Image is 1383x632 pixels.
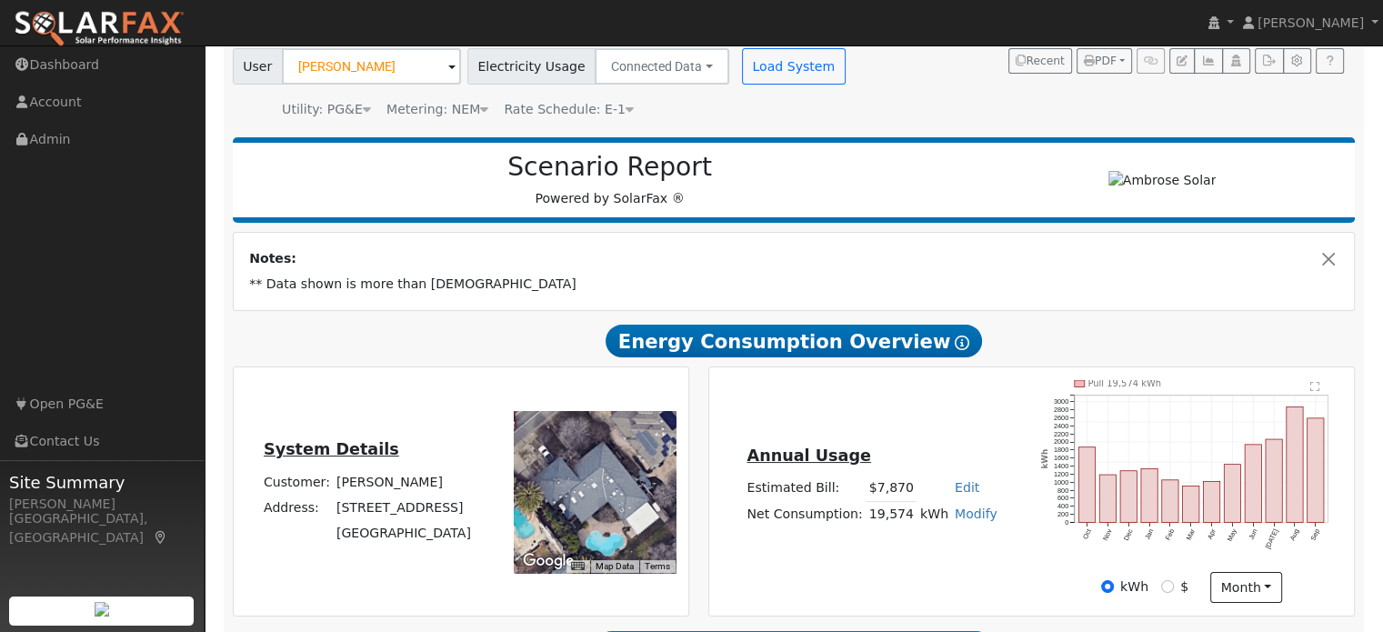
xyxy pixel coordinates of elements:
[1266,439,1282,523] rect: onclick=""
[596,560,634,573] button: Map Data
[1319,249,1338,268] button: Close
[518,549,578,573] img: Google
[1008,48,1072,74] button: Recent
[1122,527,1135,542] text: Dec
[955,336,969,350] i: Show Help
[1288,528,1301,543] text: Aug
[1054,470,1068,478] text: 1200
[645,561,670,571] a: Terms (opens in new tab)
[1084,55,1117,67] span: PDF
[1309,528,1322,543] text: Sep
[333,495,474,520] td: [STREET_ADDRESS]
[1057,510,1068,518] text: 200
[571,560,584,573] button: Keyboard shortcuts
[1180,577,1188,597] label: $
[1101,527,1114,542] text: Nov
[1057,503,1068,511] text: 400
[1120,471,1137,523] rect: onclick=""
[955,480,979,495] a: Edit
[1316,48,1344,74] a: Help Link
[1108,171,1217,190] img: Ambrose Solar
[1248,528,1259,542] text: Jun
[1245,445,1261,523] rect: onclick=""
[1054,398,1068,406] text: 3000
[14,10,185,48] img: SolarFax
[1210,572,1282,603] button: month
[246,272,1342,297] td: ** Data shown is more than [DEMOGRAPHIC_DATA]
[153,530,169,545] a: Map
[333,469,474,495] td: [PERSON_NAME]
[1255,48,1283,74] button: Export Interval Data
[260,495,333,520] td: Address:
[1224,465,1240,523] rect: onclick=""
[1065,518,1068,527] text: 0
[1164,528,1176,542] text: Feb
[1206,527,1218,541] text: Apr
[744,476,866,502] td: Estimated Bill:
[1308,418,1324,523] rect: onclick=""
[747,446,870,465] u: Annual Usage
[1078,447,1095,523] rect: onclick=""
[95,602,109,617] img: retrieve
[333,520,474,546] td: [GEOGRAPHIC_DATA]
[1054,446,1068,455] text: 1800
[1054,462,1068,470] text: 1400
[1194,48,1222,74] button: Multi-Series Graph
[1204,482,1220,523] rect: onclick=""
[866,476,917,502] td: $7,870
[1088,379,1162,389] text: Pull 19,574 kWh
[955,507,997,521] a: Modify
[1283,48,1311,74] button: Settings
[467,48,596,85] span: Electricity Usage
[1120,577,1148,597] label: kWh
[518,549,578,573] a: Open this area in Google Maps (opens a new window)
[1169,48,1195,74] button: Edit User
[9,470,195,495] span: Site Summary
[264,440,399,458] u: System Details
[504,102,634,116] span: Alias: E1
[1054,430,1068,438] text: 2200
[260,469,333,495] td: Customer:
[1077,48,1132,74] button: PDF
[1054,414,1068,422] text: 2600
[1041,449,1050,469] text: kWh
[595,48,729,85] button: Connected Data
[744,501,866,527] td: Net Consumption:
[1222,48,1250,74] button: Login As
[251,152,968,183] h2: Scenario Report
[282,100,371,119] div: Utility: PG&E
[1185,527,1198,542] text: Mar
[606,325,982,357] span: Energy Consumption Overview
[1162,480,1178,523] rect: onclick=""
[1161,580,1174,593] input: $
[9,509,195,547] div: [GEOGRAPHIC_DATA], [GEOGRAPHIC_DATA]
[742,48,846,85] button: Load System
[1183,487,1199,523] rect: onclick=""
[866,501,917,527] td: 19,574
[1054,455,1068,463] text: 1600
[242,152,978,208] div: Powered by SolarFax ®
[1081,528,1093,541] text: Oct
[386,100,488,119] div: Metering: NEM
[1141,469,1158,523] rect: onclick=""
[1310,381,1320,392] text: 
[233,48,283,85] span: User
[1057,487,1068,495] text: 800
[1054,478,1068,487] text: 1000
[1054,438,1068,446] text: 2000
[1226,527,1238,543] text: May
[1258,15,1364,30] span: [PERSON_NAME]
[1054,406,1068,414] text: 2800
[1143,528,1155,542] text: Jan
[1287,407,1303,523] rect: onclick=""
[1054,422,1068,430] text: 2400
[917,501,951,527] td: kWh
[9,495,195,514] div: [PERSON_NAME]
[282,48,461,85] input: Select a User
[1101,580,1114,593] input: kWh
[1264,528,1280,551] text: [DATE]
[1057,495,1068,503] text: 600
[1099,475,1116,523] rect: onclick=""
[249,251,296,266] strong: Notes:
